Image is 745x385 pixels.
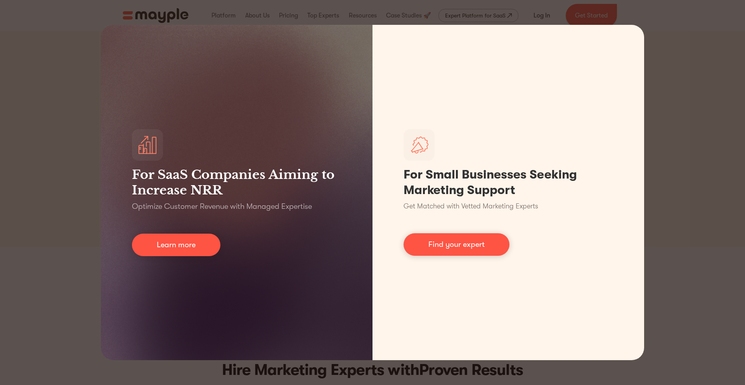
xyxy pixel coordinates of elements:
h3: For SaaS Companies Aiming to Increase NRR [132,167,341,198]
a: Learn more [132,234,220,256]
h1: For Small Businesses Seeking Marketing Support [404,167,613,198]
a: Find your expert [404,233,509,256]
p: Get Matched with Vetted Marketing Experts [404,201,538,212]
p: Optimize Customer Revenue with Managed Expertise [132,201,312,212]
